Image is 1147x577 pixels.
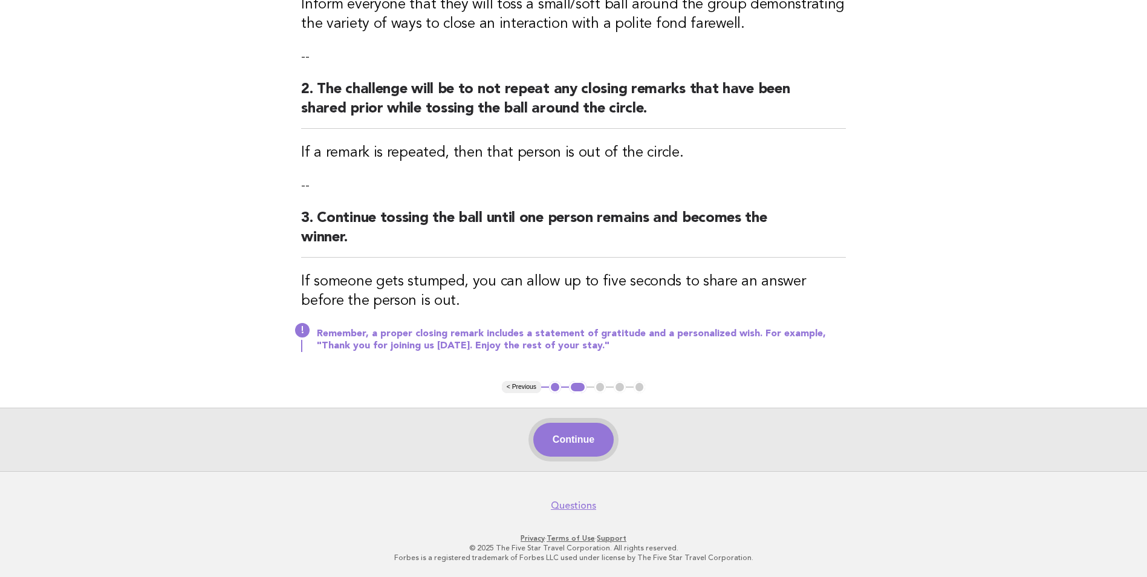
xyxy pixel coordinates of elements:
[204,543,944,553] p: © 2025 The Five Star Travel Corporation. All rights reserved.
[301,272,846,311] h3: If someone gets stumped, you can allow up to five seconds to share an answer before the person is...
[301,209,846,258] h2: 3. Continue tossing the ball until one person remains and becomes the winner.
[502,381,541,393] button: < Previous
[301,177,846,194] p: --
[521,534,545,543] a: Privacy
[301,143,846,163] h3: If a remark is repeated, then that person is out of the circle.
[204,533,944,543] p: · ·
[547,534,595,543] a: Terms of Use
[301,48,846,65] p: --
[597,534,626,543] a: Support
[317,328,846,352] p: Remember, a proper closing remark includes a statement of gratitude and a personalized wish. For ...
[549,381,561,393] button: 1
[551,500,596,512] a: Questions
[301,80,846,129] h2: 2. The challenge will be to not repeat any closing remarks that have been shared prior while toss...
[569,381,586,393] button: 2
[204,553,944,562] p: Forbes is a registered trademark of Forbes LLC used under license by The Five Star Travel Corpora...
[533,423,614,457] button: Continue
